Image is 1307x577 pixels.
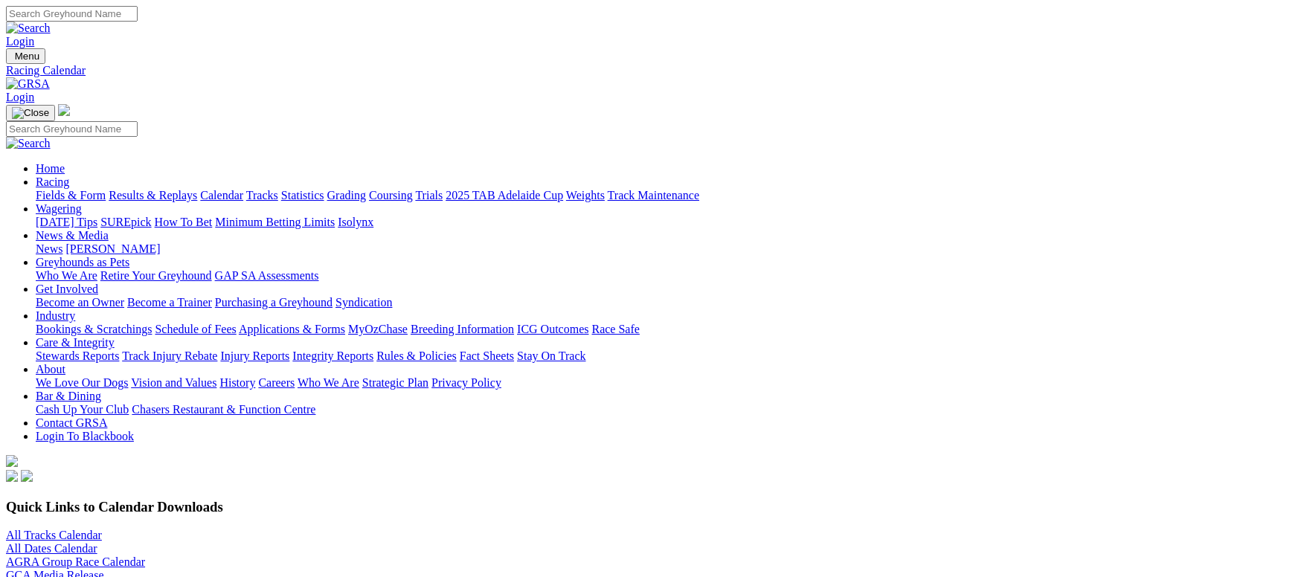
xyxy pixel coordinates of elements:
a: Weights [566,189,605,202]
button: Toggle navigation [6,48,45,64]
img: facebook.svg [6,470,18,482]
a: Privacy Policy [431,376,501,389]
a: Become a Trainer [127,296,212,309]
a: Become an Owner [36,296,124,309]
a: Injury Reports [220,349,289,362]
img: logo-grsa-white.png [58,104,70,116]
span: Menu [15,51,39,62]
a: Coursing [369,189,413,202]
a: Stay On Track [517,349,585,362]
a: Wagering [36,202,82,215]
a: Schedule of Fees [155,323,236,335]
a: Rules & Policies [376,349,457,362]
a: Tracks [246,189,278,202]
a: Greyhounds as Pets [36,256,129,268]
a: Results & Replays [109,189,197,202]
a: Fields & Form [36,189,106,202]
a: Integrity Reports [292,349,373,362]
a: Racing Calendar [6,64,1301,77]
a: Bar & Dining [36,390,101,402]
a: Who We Are [298,376,359,389]
a: GAP SA Assessments [215,269,319,282]
a: Home [36,162,65,175]
a: [DATE] Tips [36,216,97,228]
a: Racing [36,175,69,188]
a: Calendar [200,189,243,202]
a: Login [6,35,34,48]
a: Purchasing a Greyhound [215,296,333,309]
a: AGRA Group Race Calendar [6,555,145,568]
a: MyOzChase [348,323,408,335]
a: Get Involved [36,283,98,295]
input: Search [6,6,138,22]
a: Industry [36,309,75,322]
a: Contact GRSA [36,416,107,429]
a: All Dates Calendar [6,542,97,555]
a: [PERSON_NAME] [65,242,160,255]
a: Statistics [281,189,324,202]
a: Minimum Betting Limits [215,216,335,228]
a: Applications & Forms [239,323,345,335]
a: Breeding Information [411,323,514,335]
a: Careers [258,376,295,389]
a: Race Safe [591,323,639,335]
h3: Quick Links to Calendar Downloads [6,499,1301,515]
a: We Love Our Dogs [36,376,128,389]
img: GRSA [6,77,50,91]
div: About [36,376,1301,390]
a: Cash Up Your Club [36,403,129,416]
a: Trials [415,189,443,202]
div: Care & Integrity [36,349,1301,363]
a: SUREpick [100,216,151,228]
a: Retire Your Greyhound [100,269,212,282]
input: Search [6,121,138,137]
img: Search [6,22,51,35]
div: News & Media [36,242,1301,256]
a: Syndication [335,296,392,309]
img: logo-grsa-white.png [6,455,18,467]
div: Racing [36,189,1301,202]
a: How To Bet [155,216,213,228]
a: Strategic Plan [362,376,428,389]
a: Who We Are [36,269,97,282]
div: Wagering [36,216,1301,229]
a: Bookings & Scratchings [36,323,152,335]
a: All Tracks Calendar [6,529,102,541]
a: News [36,242,62,255]
a: About [36,363,65,375]
div: Greyhounds as Pets [36,269,1301,283]
a: Care & Integrity [36,336,115,349]
a: Isolynx [338,216,373,228]
a: ICG Outcomes [517,323,588,335]
a: Login [6,91,34,103]
div: Get Involved [36,296,1301,309]
a: Vision and Values [131,376,216,389]
div: Industry [36,323,1301,336]
a: Track Maintenance [608,189,699,202]
a: Fact Sheets [460,349,514,362]
a: Chasers Restaurant & Function Centre [132,403,315,416]
a: Grading [327,189,366,202]
div: Bar & Dining [36,403,1301,416]
a: Stewards Reports [36,349,119,362]
button: Toggle navigation [6,105,55,121]
a: Track Injury Rebate [122,349,217,362]
a: News & Media [36,229,109,242]
img: Search [6,137,51,150]
a: Login To Blackbook [36,430,134,442]
img: twitter.svg [21,470,33,482]
a: History [219,376,255,389]
a: 2025 TAB Adelaide Cup [446,189,563,202]
img: Close [12,107,49,119]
